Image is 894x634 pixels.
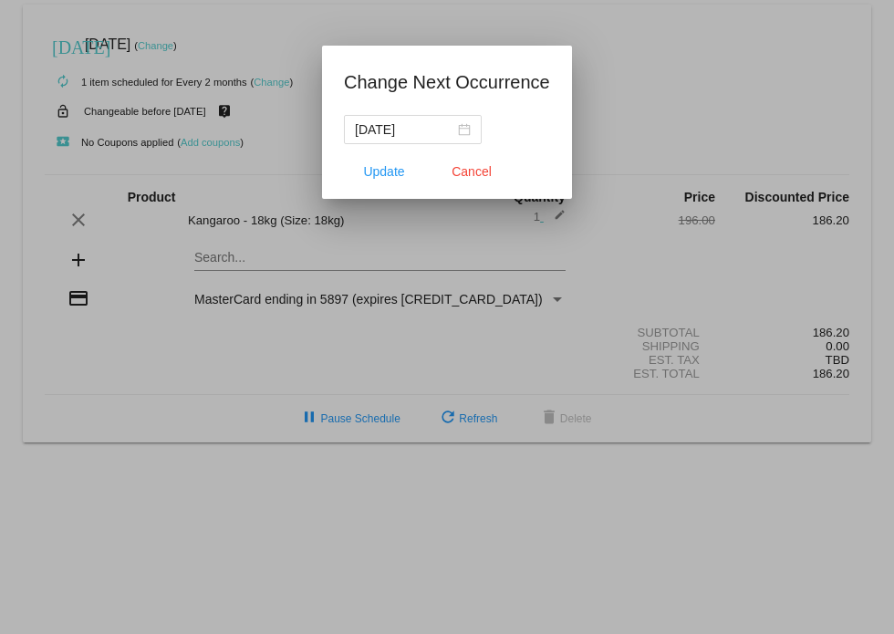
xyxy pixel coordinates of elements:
[452,164,492,179] span: Cancel
[344,68,550,97] h1: Change Next Occurrence
[431,155,512,188] button: Close dialog
[364,164,405,179] span: Update
[344,155,424,188] button: Update
[355,120,454,140] input: Select date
